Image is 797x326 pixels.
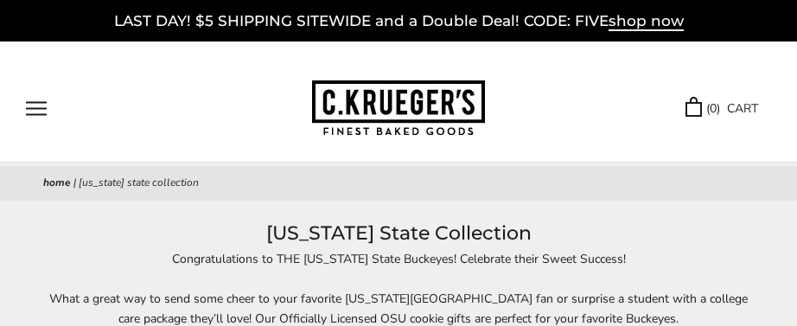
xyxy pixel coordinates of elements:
span: | [73,176,76,189]
span: [US_STATE] State Collection [79,176,199,189]
a: Home [43,176,71,189]
a: LAST DAY! $5 SHIPPING SITEWIDE and a Double Deal! CODE: FIVEshop now [114,12,684,31]
a: (0) CART [685,99,758,118]
h1: [US_STATE] State Collection [43,218,754,249]
button: Open navigation [26,101,47,116]
p: Congratulations to THE [US_STATE] State Buckeyes! Celebrate their Sweet Success! [43,249,754,269]
span: shop now [609,12,684,31]
img: C.KRUEGER'S [312,80,485,137]
nav: breadcrumbs [43,175,754,192]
